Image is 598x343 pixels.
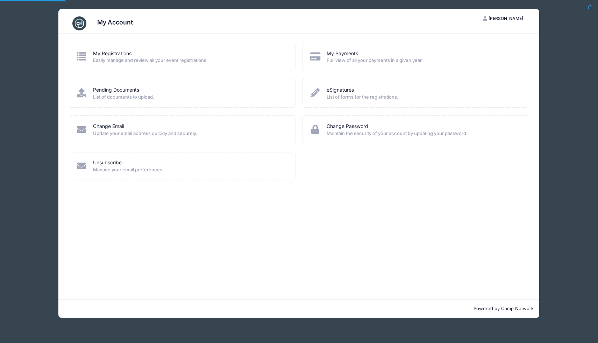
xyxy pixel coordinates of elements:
span: Full view of all your payments in a given year. [327,57,520,64]
span: List of documents to upload. [93,94,286,101]
a: Change Email [93,123,124,130]
span: List of forms for the registrations. [327,94,520,101]
h3: My Account [97,19,133,26]
a: Change Password [327,123,368,130]
img: CampNetwork [72,16,86,30]
a: Unsubscribe [93,159,122,166]
p: Powered by Camp Network [64,305,534,312]
span: [PERSON_NAME] [489,16,523,21]
span: Maintain the security of your account by updating your password. [327,130,520,137]
a: My Payments [327,50,358,57]
a: Pending Documents [93,86,139,94]
span: Manage your email preferences. [93,166,286,173]
a: My Registrations [93,50,131,57]
span: Update your email address quickly and securely. [93,130,286,137]
button: [PERSON_NAME] [477,13,529,24]
a: eSignatures [327,86,354,94]
span: Easily manage and review all your event registrations. [93,57,286,64]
